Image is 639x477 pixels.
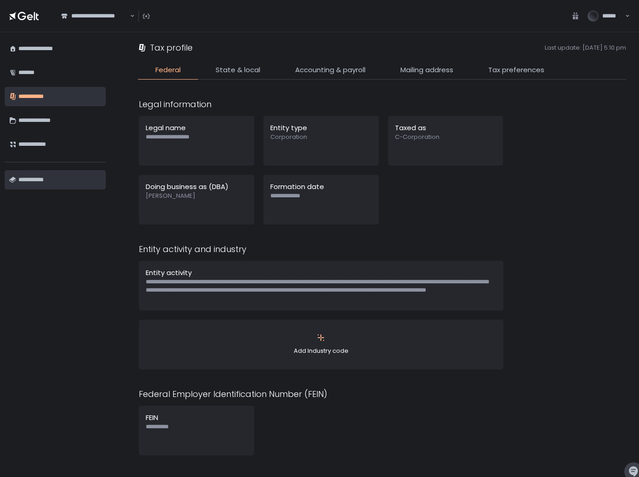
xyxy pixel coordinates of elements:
span: Mailing address [400,65,453,75]
span: Legal name [146,123,186,132]
h1: Tax profile [150,41,193,54]
span: Last update: [DATE] 5:10 pm [196,44,626,52]
span: Entity activity [146,268,192,277]
span: Accounting & payroll [295,65,365,75]
div: Legal information [139,98,503,110]
span: Corporation [270,133,372,141]
span: [PERSON_NAME] [146,192,247,200]
button: Add Industry code [139,320,503,369]
div: Search for option [55,6,135,26]
span: Taxed as [395,123,426,132]
div: Federal Employer Identification Number (FEIN) [139,388,503,400]
span: Doing business as (DBA) [146,182,228,191]
button: Entity typeCorporation [263,116,379,166]
button: Doing business as (DBA)[PERSON_NAME] [139,175,254,224]
div: Add Industry code [146,327,496,362]
span: Formation date [270,182,324,191]
div: Entity activity and industry [139,243,503,255]
span: State & local [216,65,260,75]
span: Federal [155,65,181,75]
span: Tax preferences [488,65,544,75]
span: Entity type [270,123,307,132]
button: Taxed asC-Corporation [388,116,503,166]
span: FEIN [146,413,158,422]
span: C-Corporation [395,133,496,141]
